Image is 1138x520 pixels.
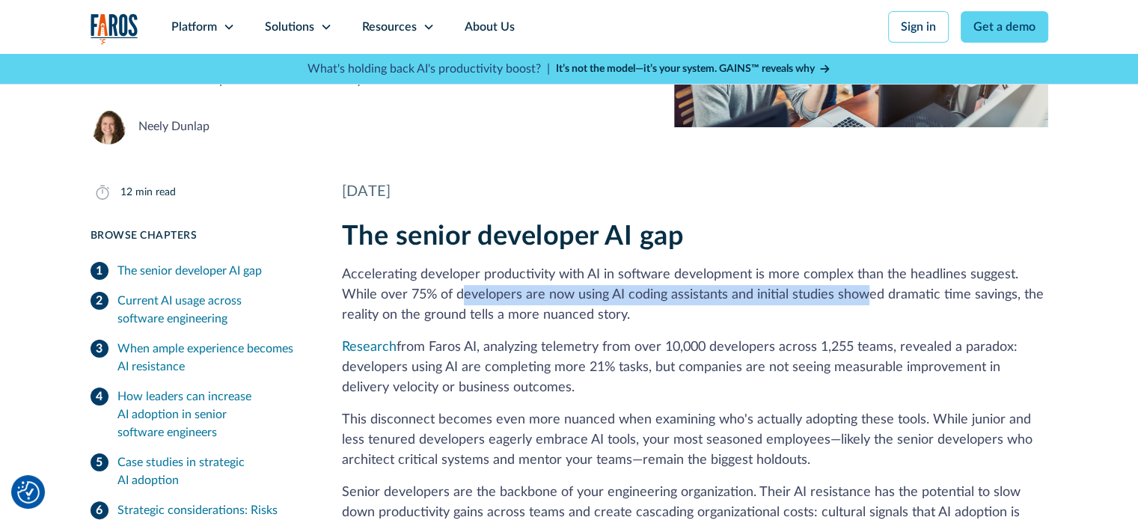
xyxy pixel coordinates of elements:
[91,286,306,334] a: Current AI usage across software engineering
[888,11,949,43] a: Sign in
[91,228,306,244] div: Browse Chapters
[135,185,176,201] div: min read
[171,18,217,36] div: Platform
[342,340,397,354] a: Research
[342,337,1048,398] p: from Faros AI, analyzing telemetry from over 10,000 developers across 1,255 teams, revealed a par...
[117,453,306,489] div: Case studies in strategic AI adoption
[342,180,1048,203] div: [DATE]
[17,481,40,504] img: Revisit consent button
[961,11,1048,43] a: Get a demo
[342,265,1048,325] p: Accelerating developer productivity with AI in software development is more complex than the head...
[362,18,417,36] div: Resources
[91,382,306,447] a: How leaders can increase AI adoption in senior software engineers
[138,117,209,135] div: Neely Dunlap
[91,447,306,495] a: Case studies in strategic AI adoption
[120,185,132,201] div: 12
[556,64,815,74] strong: It’s not the model—it’s your system. GAINS™ reveals why
[91,13,138,44] img: Logo of the analytics and reporting company Faros.
[117,262,262,280] div: The senior developer AI gap
[342,221,1048,253] h2: The senior developer AI gap
[91,334,306,382] a: When ample experience becomes AI resistance
[117,292,306,328] div: Current AI usage across software engineering
[265,18,314,36] div: Solutions
[91,13,138,44] a: home
[308,60,550,78] p: What's holding back AI's productivity boost? |
[117,388,306,441] div: How leaders can increase AI adoption in senior software engineers
[342,410,1048,471] p: This disconnect becomes even more nuanced when examining who's actually adopting these tools. Whi...
[17,481,40,504] button: Cookie Settings
[556,61,831,77] a: It’s not the model—it’s your system. GAINS™ reveals why
[91,256,306,286] a: The senior developer AI gap
[91,108,126,144] img: Neely Dunlap
[117,340,306,376] div: When ample experience becomes AI resistance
